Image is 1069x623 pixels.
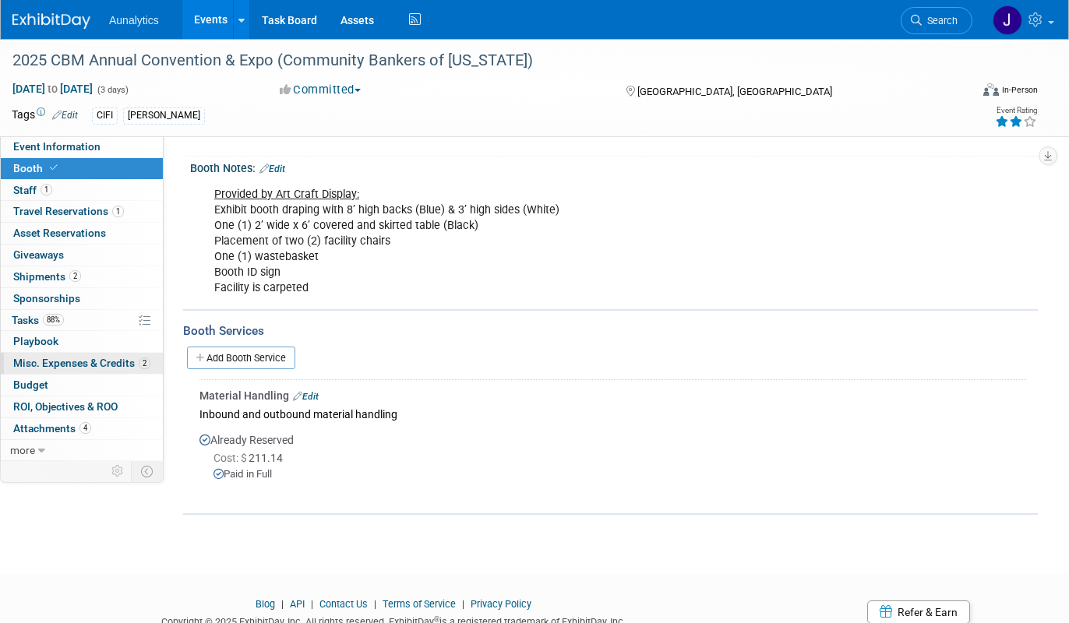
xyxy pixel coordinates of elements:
[1,396,163,417] a: ROI, Objectives & ROO
[7,47,951,75] div: 2025 CBM Annual Convention & Expo (Community Bankers of [US_STATE])
[13,400,118,413] span: ROI, Objectives & ROO
[471,598,531,610] a: Privacy Policy
[370,598,380,610] span: |
[13,227,106,239] span: Asset Reservations
[277,598,288,610] span: |
[190,157,1038,177] div: Booth Notes:
[1,201,163,222] a: Travel Reservations1
[13,357,150,369] span: Misc. Expenses & Credits
[922,15,958,26] span: Search
[123,107,205,124] div: [PERSON_NAME]
[43,314,64,326] span: 88%
[13,184,52,196] span: Staff
[1001,84,1038,96] div: In-Person
[13,248,64,261] span: Giveaways
[112,206,124,217] span: 1
[1,310,163,331] a: Tasks88%
[458,598,468,610] span: |
[104,461,132,481] td: Personalize Event Tab Strip
[887,81,1039,104] div: Event Format
[13,335,58,347] span: Playbook
[203,179,873,304] div: Exhibit booth draping with 8’ high backs (Blue) & 3’ high sides (White) One (1) 2’ wide x 6’ cove...
[13,422,91,435] span: Attachments
[213,452,249,464] span: Cost: $
[213,467,1026,482] div: Paid in Full
[96,85,129,95] span: (3 days)
[256,598,275,610] a: Blog
[12,314,64,326] span: Tasks
[290,598,305,610] a: API
[52,110,78,121] a: Edit
[187,347,295,369] a: Add Booth Service
[13,162,61,174] span: Booth
[109,14,159,26] span: Aunalytics
[1,180,163,201] a: Staff1
[41,184,52,195] span: 1
[214,188,359,201] u: Provided by Art Craft Display:
[132,461,164,481] td: Toggle Event Tabs
[1,245,163,266] a: Giveaways
[1,266,163,287] a: Shipments2
[199,403,1026,424] div: Inbound and outbound material handling
[1,223,163,244] a: Asset Reservations
[45,83,60,95] span: to
[1,331,163,352] a: Playbook
[13,378,48,391] span: Budget
[983,83,999,96] img: Format-Inperson.png
[1,418,163,439] a: Attachments4
[13,292,80,304] span: Sponsorships
[139,357,150,369] span: 2
[50,164,58,172] i: Booth reservation complete
[995,107,1037,114] div: Event Rating
[993,5,1022,35] img: Julie Grisanti-Cieslak
[13,270,81,283] span: Shipments
[183,322,1038,340] div: Booth Services
[199,424,1026,495] div: Already Reserved
[307,598,317,610] span: |
[293,391,319,402] a: Edit
[637,86,832,97] span: [GEOGRAPHIC_DATA], [GEOGRAPHIC_DATA]
[1,353,163,374] a: Misc. Expenses & Credits2
[1,136,163,157] a: Event Information
[383,598,456,610] a: Terms of Service
[13,205,124,217] span: Travel Reservations
[12,13,90,29] img: ExhibitDay
[213,452,289,464] span: 211.14
[12,107,78,125] td: Tags
[13,140,101,153] span: Event Information
[1,440,163,461] a: more
[259,164,285,174] a: Edit
[274,82,367,98] button: Committed
[1,288,163,309] a: Sponsorships
[199,388,1026,403] div: Material Handling
[12,82,93,96] span: [DATE] [DATE]
[10,444,35,456] span: more
[1,158,163,179] a: Booth
[319,598,368,610] a: Contact Us
[69,270,81,282] span: 2
[79,422,91,434] span: 4
[92,107,118,124] div: CIFI
[901,7,972,34] a: Search
[1,375,163,396] a: Budget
